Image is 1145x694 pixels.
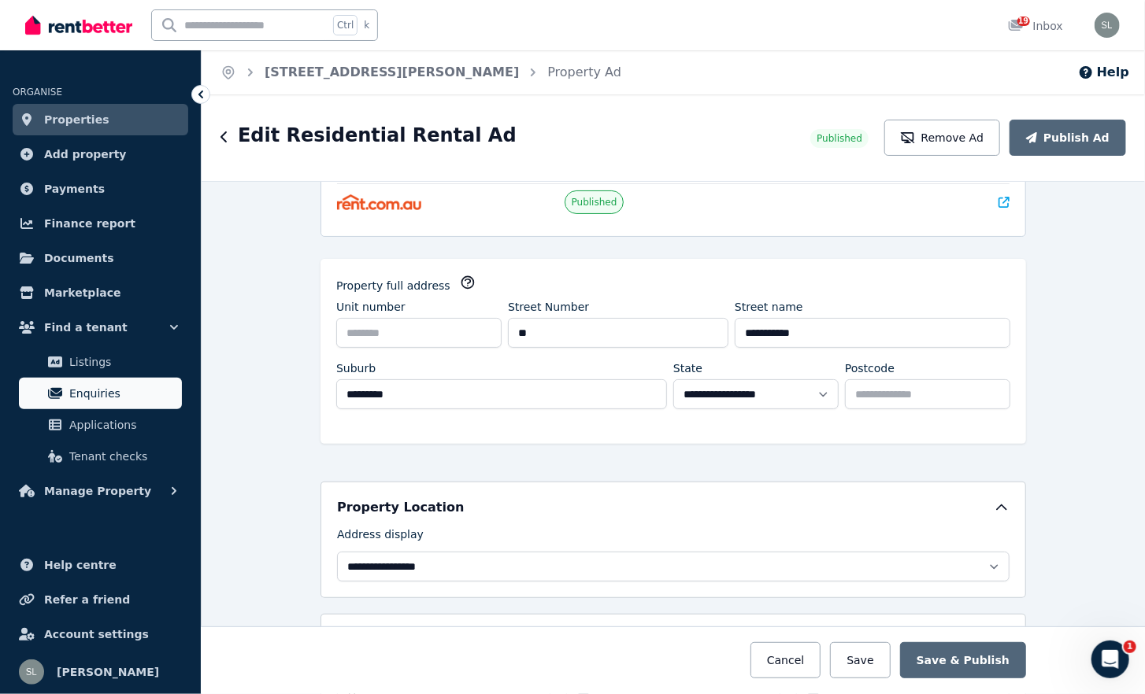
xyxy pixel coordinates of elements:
button: Find a tenant [13,312,188,343]
span: Documents [44,249,114,268]
span: Help centre [44,556,117,574]
span: Find a tenant [44,318,128,337]
a: Enquiries [19,378,182,409]
label: Suburb [336,360,376,376]
div: Inbox [1008,18,1063,34]
a: Finance report [13,208,188,239]
img: RentBetter [25,13,132,37]
a: Tenant checks [19,441,182,472]
label: Property full address [336,278,450,293]
a: Applications [19,409,182,441]
span: Applications [69,415,176,434]
iframe: Intercom live chat [1091,640,1129,678]
span: Refer a friend [44,590,130,609]
label: Street Number [508,299,589,315]
span: Published [817,132,862,145]
span: k [364,19,369,31]
label: Unit number [336,299,406,315]
a: Listings [19,346,182,378]
span: Properties [44,110,109,129]
a: Documents [13,242,188,274]
button: Manage Property [13,475,188,507]
a: Properties [13,104,188,135]
span: Listings [69,353,176,371]
a: Property Ad [547,65,621,79]
span: 1 [1124,640,1136,653]
label: State [673,360,702,376]
span: Ctrl [333,15,358,35]
button: Save [830,642,890,678]
img: Sam Lee [1095,13,1120,38]
h1: Edit Residential Rental Ad [238,123,517,148]
span: [PERSON_NAME] [57,663,159,681]
span: Published [572,196,617,209]
a: Account settings [13,618,188,650]
span: Marketplace [44,283,120,302]
label: Address display [337,526,424,548]
h5: Property Location [337,498,464,517]
label: Street name [735,299,803,315]
button: Help [1078,63,1129,82]
a: Add property [13,138,188,170]
a: [STREET_ADDRESS][PERSON_NAME] [265,65,519,79]
button: Publish Ad [1010,120,1126,156]
span: Add property [44,145,127,164]
img: Rent.com.au [337,194,421,210]
a: Payments [13,173,188,205]
span: Account settings [44,625,149,644]
button: Save & Publish [900,642,1026,678]
button: Remove Ad [884,120,1000,156]
a: Help centre [13,549,188,581]
span: Tenant checks [69,447,176,466]
img: Sam Lee [19,659,44,685]
nav: Breadcrumb [202,50,640,94]
span: Manage Property [44,482,151,500]
span: ORGANISE [13,87,62,98]
span: Enquiries [69,384,176,403]
span: Payments [44,179,105,198]
a: Marketplace [13,277,188,308]
span: Finance report [44,214,135,233]
span: 19 [1017,17,1030,26]
a: Refer a friend [13,584,188,615]
button: Cancel [750,642,821,678]
label: Postcode [845,360,895,376]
